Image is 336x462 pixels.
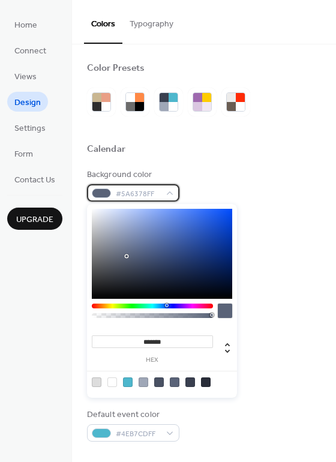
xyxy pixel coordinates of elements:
[154,377,164,387] div: rgb(73, 81, 99)
[92,377,101,387] div: rgb(221, 221, 221)
[87,62,145,75] div: Color Presets
[185,377,195,387] div: rgb(57, 63, 79)
[7,66,44,86] a: Views
[14,19,37,32] span: Home
[116,428,160,440] span: #4EB7CDFF
[14,71,37,83] span: Views
[7,14,44,34] a: Home
[16,214,53,226] span: Upgrade
[14,174,55,187] span: Contact Us
[87,143,125,156] div: Calendar
[14,97,41,109] span: Design
[123,377,133,387] div: rgb(78, 183, 205)
[14,148,33,161] span: Form
[139,377,148,387] div: rgb(159, 167, 183)
[7,118,53,137] a: Settings
[87,409,177,421] div: Default event color
[116,188,160,200] span: #5A6378FF
[7,169,62,189] a: Contact Us
[14,122,46,135] span: Settings
[201,377,211,387] div: rgb(41, 45, 57)
[170,377,179,387] div: rgb(90, 99, 120)
[107,377,117,387] div: rgb(255, 255, 255)
[7,208,62,230] button: Upgrade
[14,45,46,58] span: Connect
[7,92,48,112] a: Design
[87,169,177,181] div: Background color
[92,357,213,364] label: hex
[7,143,40,163] a: Form
[7,40,53,60] a: Connect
